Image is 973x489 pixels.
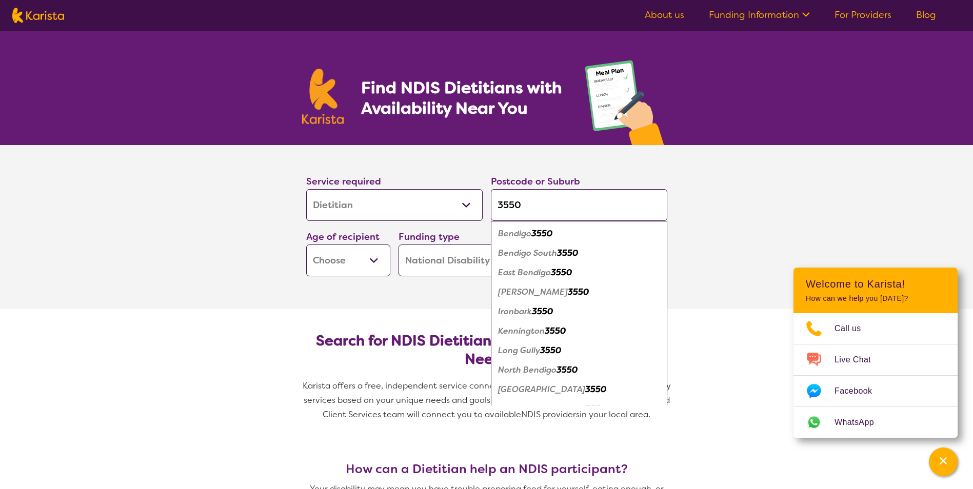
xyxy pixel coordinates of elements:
em: 3550 [585,403,606,414]
div: Ironbark 3550 [496,302,662,321]
h2: Welcome to Karista! [806,278,945,290]
img: dietitian [582,55,671,145]
span: Karista offers a free, independent service connecting you with Dietitians and other disability se... [303,380,673,420]
label: Postcode or Suburb [491,175,580,188]
em: [GEOGRAPHIC_DATA] [498,403,585,414]
em: 3550 [540,345,561,356]
a: About us [645,9,684,21]
em: Long Gully [498,345,540,356]
span: Facebook [835,383,884,399]
div: Bendigo 3550 [496,224,662,243]
div: Sandhurst East 3550 [496,399,662,419]
em: 3550 [557,248,578,258]
em: Bendigo [498,228,531,239]
em: Kennington [498,325,545,336]
div: Long Gully 3550 [496,341,662,360]
label: Service required [306,175,381,188]
img: Karista logo [12,8,64,23]
span: WhatsApp [835,415,886,430]
a: For Providers [835,9,891,21]
em: East Bendigo [498,267,551,278]
em: Ironbark [498,306,532,317]
span: Live Chat [835,352,883,368]
em: 3550 [532,306,553,317]
div: Bendigo South 3550 [496,243,662,263]
button: Channel Menu [929,447,958,476]
em: Bendigo South [498,248,557,258]
img: Karista logo [302,69,344,124]
h3: How can a Dietitian help an NDIS participant? [302,462,671,476]
span: Call us [835,321,873,336]
em: [GEOGRAPHIC_DATA] [498,384,585,395]
h2: Search for NDIS Dietitians by Location & Specific Needs [314,332,659,369]
p: How can we help you [DATE]? [806,294,945,303]
span: in your local area. [580,409,650,420]
a: Funding Information [709,9,810,21]
span: providers [543,409,580,420]
em: 3550 [545,325,566,336]
a: Web link opens in a new tab. [793,407,958,438]
span: NDIS [521,409,541,420]
div: Flora Hill 3550 [496,282,662,302]
em: North Bendigo [498,364,557,375]
input: Type [491,189,667,221]
h1: Find NDIS Dietitians with Availability Near You [361,77,564,118]
em: 3550 [557,364,578,375]
div: Channel Menu [793,268,958,438]
em: [PERSON_NAME] [498,287,568,297]
em: 3550 [551,267,572,278]
em: 3550 [531,228,552,239]
a: Blog [916,9,936,21]
div: North Bendigo 3550 [496,360,662,380]
div: Kennington 3550 [496,321,662,341]
ul: Choose channel [793,313,958,438]
em: 3550 [568,287,589,297]
div: Quarry Hill 3550 [496,380,662,399]
label: Funding type [399,231,460,243]
em: 3550 [585,384,606,395]
label: Age of recipient [306,231,380,243]
div: East Bendigo 3550 [496,263,662,282]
